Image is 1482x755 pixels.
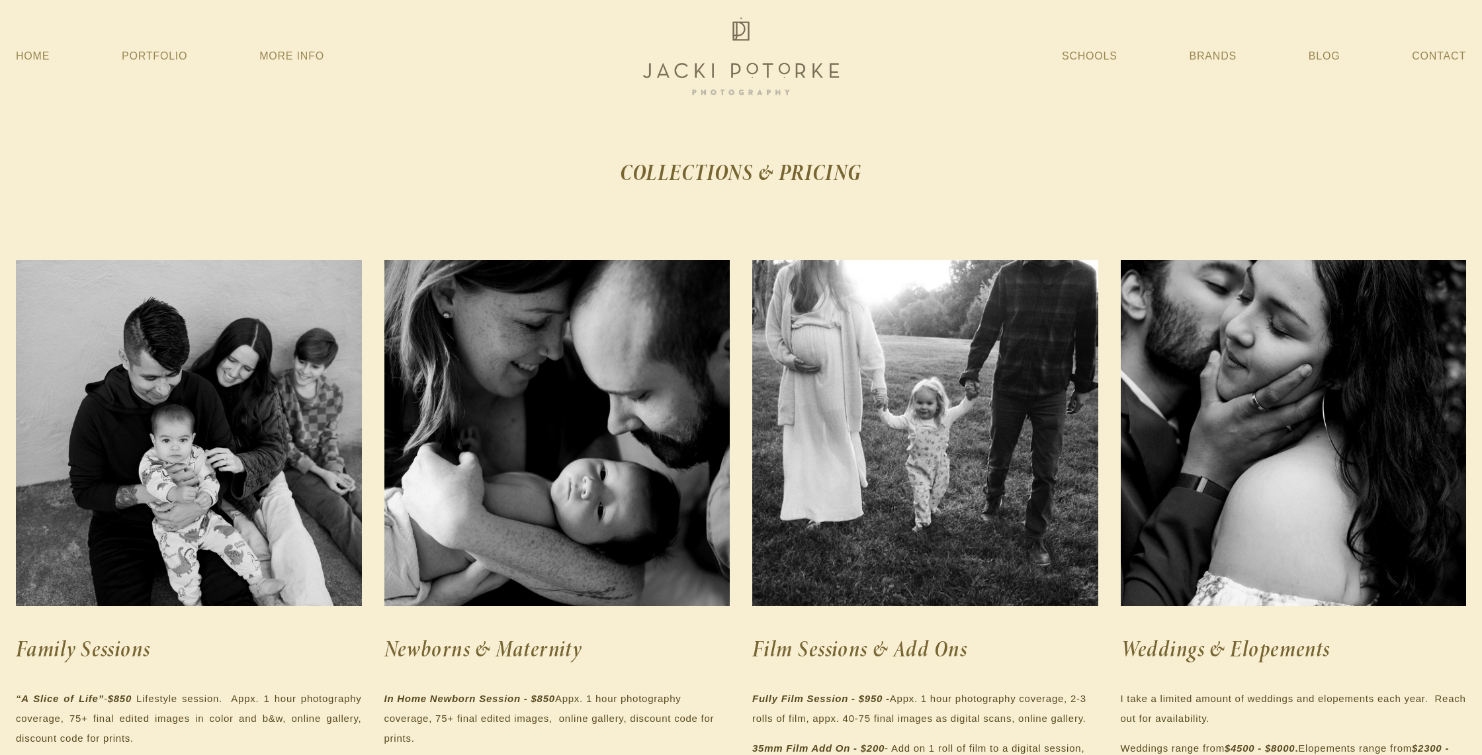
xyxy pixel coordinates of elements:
[1412,44,1466,68] a: Contact
[635,14,847,99] img: Jacki Potorke Sacramento Family Photographer
[104,693,108,704] em: -
[1062,44,1117,68] a: Schools
[384,629,730,669] h2: Newborns & Maternity
[1225,742,1295,754] em: $4500 - $8000
[1309,44,1340,68] a: Blog
[1190,44,1237,68] a: Brands
[1121,689,1467,729] p: I take a limited amount of weddings and elopements each year. Reach out for availability.
[1121,629,1467,669] h2: Weddings & Elopements
[1225,742,1298,754] strong: .
[16,689,362,748] p: Lifestyle session. Appx. 1 hour photography coverage, 75+ final edited images in color and b&w, o...
[752,693,890,704] em: Fully Film Session - $950 -
[384,689,730,748] p: Appx. 1 hour photography coverage, 75+ final edited images, online gallery, discount code for pri...
[620,157,861,188] strong: COLLECTIONS & PRICING
[752,742,885,754] em: 35mm Film Add On - $200
[752,629,1098,669] h2: Film Sessions & Add Ons
[384,693,555,704] em: In Home Newborn Session - $850
[122,50,187,62] a: Portfolio
[16,693,104,704] em: “A Slice of Life”
[16,629,362,669] h2: Family Sessions
[259,44,324,68] a: More Info
[752,689,1098,729] p: Appx. 1 hour photography coverage, 2-3 rolls of film, appx. 40-75 final images as digital scans, ...
[16,44,50,68] a: Home
[108,693,132,704] em: $850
